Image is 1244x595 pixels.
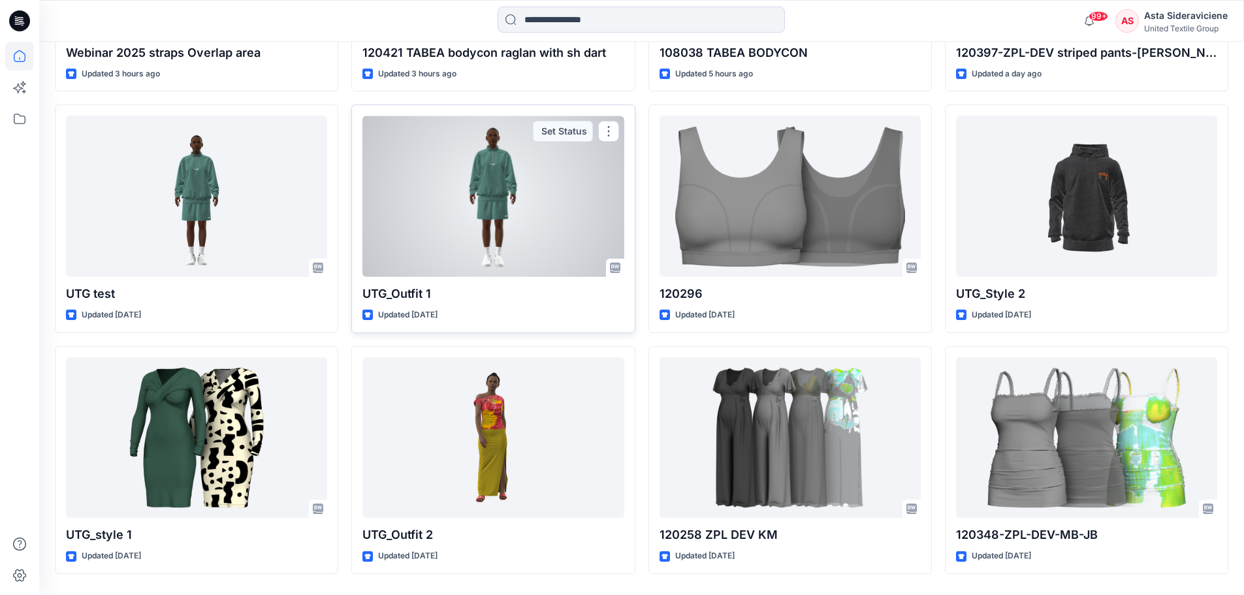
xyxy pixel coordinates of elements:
[66,44,327,62] p: Webinar 2025 straps Overlap area
[66,526,327,544] p: UTG_style 1
[956,285,1217,303] p: UTG_Style 2
[378,549,438,563] p: Updated [DATE]
[82,308,141,322] p: Updated [DATE]
[675,549,735,563] p: Updated [DATE]
[362,526,624,544] p: UTG_Outfit 2
[66,285,327,303] p: UTG test
[1089,11,1108,22] span: 99+
[362,285,624,303] p: UTG_Outfit 1
[675,308,735,322] p: Updated [DATE]
[378,67,456,81] p: Updated 3 hours ago
[362,44,624,62] p: 120421 TABEA bodycon raglan with sh dart
[956,526,1217,544] p: 120348-ZPL-DEV-MB-JB
[660,44,921,62] p: 108038 TABEA BODYCON
[1115,9,1139,33] div: AS
[972,549,1031,563] p: Updated [DATE]
[956,44,1217,62] p: 120397-ZPL-DEV striped pants-[PERSON_NAME]
[66,357,327,519] a: UTG_style 1
[956,357,1217,519] a: 120348-ZPL-DEV-MB-JB
[660,526,921,544] p: 120258 ZPL DEV KM
[660,285,921,303] p: 120296
[66,116,327,277] a: UTG test
[660,116,921,277] a: 120296
[660,357,921,519] a: 120258 ZPL DEV KM
[362,357,624,519] a: UTG_Outfit 2
[82,549,141,563] p: Updated [DATE]
[362,116,624,277] a: UTG_Outfit 1
[972,308,1031,322] p: Updated [DATE]
[82,67,160,81] p: Updated 3 hours ago
[675,67,753,81] p: Updated 5 hours ago
[1144,8,1228,24] div: Asta Sideraviciene
[972,67,1042,81] p: Updated a day ago
[1144,24,1228,33] div: United Textile Group
[378,308,438,322] p: Updated [DATE]
[956,116,1217,277] a: UTG_Style 2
